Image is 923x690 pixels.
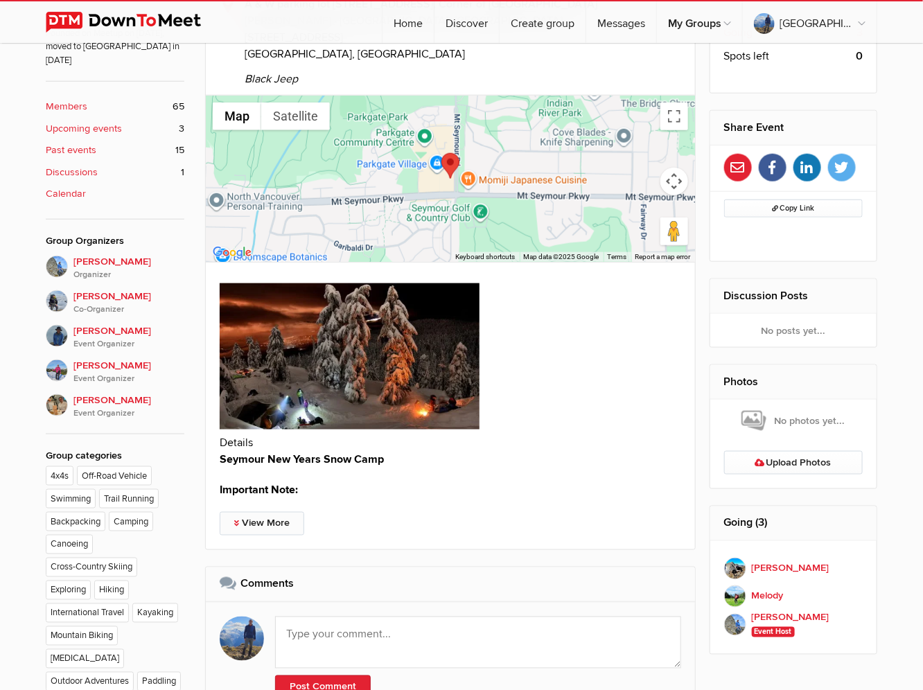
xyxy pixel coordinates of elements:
[752,627,795,638] span: Event Host
[73,254,184,282] span: [PERSON_NAME]
[46,360,68,382] img: Angela L
[741,409,845,433] span: No photos yet...
[724,558,746,580] img: Carolyn
[46,386,184,421] a: [PERSON_NAME]Event Organizer
[434,1,499,43] a: Discover
[261,103,330,130] button: Show satellite imagery
[724,506,863,540] h2: Going (3)
[46,99,87,114] b: Members
[657,1,742,43] a: My Groups
[46,448,184,463] div: Group categories
[724,583,863,610] a: Melody
[73,303,184,316] i: Co-Organizer
[710,314,877,347] div: No posts yet...
[724,610,863,640] a: [PERSON_NAME] Event Host
[173,99,184,114] span: 65
[46,143,96,158] b: Past events
[456,252,516,262] button: Keyboard shortcuts
[724,111,863,144] h2: Share Event
[608,253,627,260] a: Terms (opens in new tab)
[181,165,184,180] span: 1
[73,324,184,351] span: [PERSON_NAME]
[586,1,656,43] a: Messages
[73,358,184,386] span: [PERSON_NAME]
[220,512,304,536] a: View More
[73,289,184,317] span: [PERSON_NAME]
[46,290,68,312] img: Wade H
[724,614,746,636] img: Andrew
[500,1,586,43] a: Create group
[752,589,784,604] b: Melody
[752,610,829,626] b: [PERSON_NAME]
[46,99,184,114] a: Members 65
[46,165,184,180] a: Discussions 1
[73,269,184,281] i: Organizer
[73,373,184,385] i: Event Organizer
[383,1,434,43] a: Home
[724,289,809,303] a: Discussion Posts
[724,375,759,389] a: Photos
[245,62,681,87] span: Black Jeep
[209,244,255,262] img: Google
[660,103,688,130] button: Toggle fullscreen view
[73,393,184,421] span: [PERSON_NAME]
[175,143,184,158] span: 15
[46,256,68,278] img: Andrew
[220,483,298,497] strong: Important Note:
[724,48,770,64] span: Spots left
[220,434,681,451] h2: Details
[660,218,688,245] button: Drag Pegman onto the map to open Street View
[772,204,814,213] span: Copy Link
[743,1,877,43] a: [GEOGRAPHIC_DATA]
[46,165,98,180] b: Discussions
[660,168,688,195] button: Map camera controls
[46,186,184,202] a: Calendar
[46,317,184,351] a: [PERSON_NAME]Event Organizer
[724,200,863,218] button: Copy Link
[752,561,829,576] b: [PERSON_NAME]
[46,325,68,347] img: Reiko T
[724,585,746,608] img: Melody
[73,407,184,420] i: Event Organizer
[209,244,255,262] a: Open this area in Google Maps (opens a new window)
[213,103,261,130] button: Show street map
[73,338,184,351] i: Event Organizer
[46,143,184,158] a: Past events 15
[524,253,599,260] span: Map data ©2025 Google
[46,394,68,416] img: Monty
[46,233,184,249] div: Group Organizers
[220,452,384,466] strong: Seymour New Years Snow Camp
[724,451,863,475] a: Upload Photos
[46,282,184,317] a: [PERSON_NAME]Co-Organizer
[245,47,465,61] span: [GEOGRAPHIC_DATA], [GEOGRAPHIC_DATA]
[46,351,184,386] a: [PERSON_NAME]Event Organizer
[46,121,184,136] a: Upcoming events 3
[46,256,184,282] a: [PERSON_NAME]Organizer
[724,555,863,583] a: [PERSON_NAME]
[46,186,86,202] b: Calendar
[46,121,122,136] b: Upcoming events
[220,567,681,601] h2: Comments
[220,283,480,430] img: Seymour New Years Snow Camp
[46,12,222,33] img: DownToMeet
[179,121,184,136] span: 3
[635,253,691,260] a: Report a map error
[856,48,863,64] b: 0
